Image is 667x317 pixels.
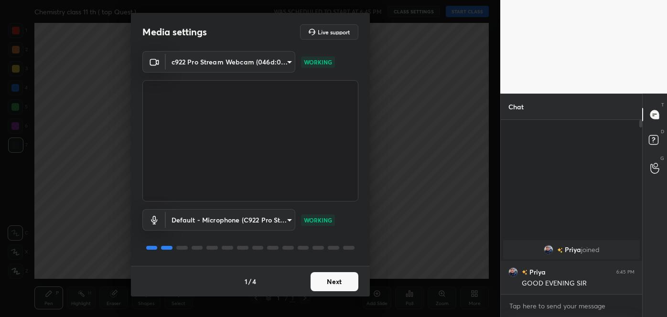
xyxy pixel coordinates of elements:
h6: Priya [527,267,546,277]
span: Priya [565,246,581,254]
img: 48a75f05fd0b4cc8b0a0ba278c00042d.jpg [508,267,518,277]
img: no-rating-badge.077c3623.svg [522,270,527,275]
span: joined [581,246,600,254]
img: 48a75f05fd0b4cc8b0a0ba278c00042d.jpg [544,245,553,254]
div: GOOD EVENING SIR [522,279,635,288]
h4: 1 [245,276,247,286]
div: c922 Pro Stream Webcam (046d:085c) [166,209,295,231]
p: WORKING [304,58,332,66]
h4: 4 [252,276,256,286]
div: 6:45 PM [616,269,635,275]
p: T [661,101,664,108]
p: Chat [501,94,531,119]
p: G [660,155,664,162]
p: WORKING [304,216,332,224]
h2: Media settings [142,26,207,38]
p: D [661,128,664,135]
img: no-rating-badge.077c3623.svg [557,248,563,253]
h5: Live support [318,29,350,35]
h4: / [248,276,251,286]
button: Next [311,272,358,291]
div: grid [501,238,642,294]
div: c922 Pro Stream Webcam (046d:085c) [166,51,295,73]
